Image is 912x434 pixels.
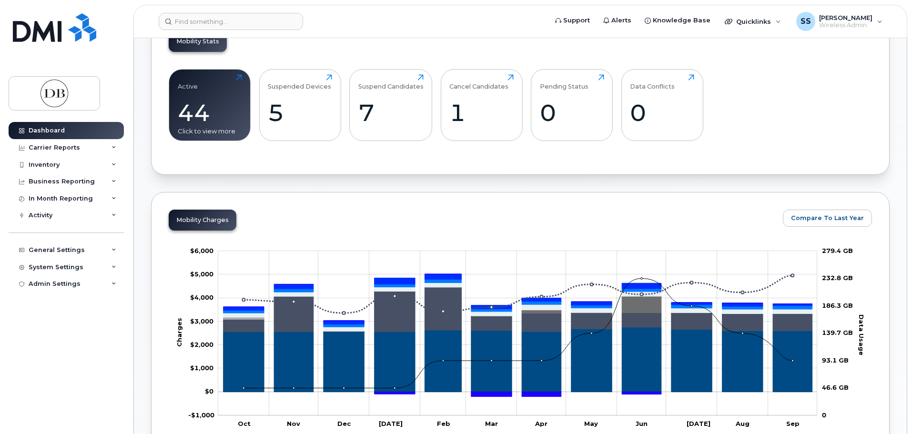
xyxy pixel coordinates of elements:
[190,270,213,278] tspan: $5,000
[190,293,213,301] g: $0
[449,74,508,90] div: Cancel Candidates
[268,99,332,127] div: 5
[597,11,638,30] a: Alerts
[687,420,710,427] tspan: [DATE]
[178,74,198,90] div: Active
[178,99,242,127] div: 44
[358,74,424,90] div: Suspend Candidates
[223,287,812,332] g: Roaming
[822,384,849,391] tspan: 46.6 GB
[563,16,590,25] span: Support
[437,420,450,427] tspan: Feb
[178,74,242,135] a: Active44Click to view more
[819,21,872,29] span: Wireless Admin
[630,99,694,127] div: 0
[268,74,332,135] a: Suspended Devices5
[190,341,213,348] tspan: $2,000
[175,318,183,347] tspan: Charges
[548,11,597,30] a: Support
[636,420,648,427] tspan: Jun
[190,270,213,278] g: $0
[485,420,498,427] tspan: Mar
[735,420,750,427] tspan: Aug
[822,302,853,309] tspan: 186.3 GB
[822,274,853,282] tspan: 232.8 GB
[540,74,604,135] a: Pending Status0
[858,314,865,355] tspan: Data Usage
[584,420,598,427] tspan: May
[358,99,424,127] div: 7
[449,74,514,135] a: Cancel Candidates1
[535,420,547,427] tspan: Apr
[822,329,853,336] tspan: 139.7 GB
[638,11,717,30] a: Knowledge Base
[190,293,213,301] tspan: $4,000
[791,213,864,222] span: Compare To Last Year
[822,356,849,364] tspan: 93.1 GB
[783,210,872,227] button: Compare To Last Year
[786,420,800,427] tspan: Sep
[822,411,826,419] tspan: 0
[190,364,213,372] g: $0
[190,341,213,348] g: $0
[159,13,303,30] input: Find something...
[190,247,213,254] g: $0
[205,387,213,395] tspan: $0
[819,14,872,21] span: [PERSON_NAME]
[188,411,214,419] g: $0
[611,16,631,25] span: Alerts
[540,99,604,127] div: 0
[630,74,675,90] div: Data Conflicts
[337,420,351,427] tspan: Dec
[188,411,214,419] tspan: -$1,000
[630,74,694,135] a: Data Conflicts0
[790,12,889,31] div: Serene Santos-Bartolo
[540,74,588,90] div: Pending Status
[190,317,213,325] tspan: $3,000
[449,99,514,127] div: 1
[736,18,771,25] span: Quicklinks
[178,127,242,136] div: Click to view more
[718,12,788,31] div: Quicklinks
[653,16,710,25] span: Knowledge Base
[822,247,853,254] tspan: 279.4 GB
[358,74,424,135] a: Suspend Candidates7
[268,74,331,90] div: Suspended Devices
[190,317,213,325] g: $0
[223,327,812,392] g: Rate Plan
[190,247,213,254] tspan: $6,000
[287,420,300,427] tspan: Nov
[379,420,403,427] tspan: [DATE]
[190,364,213,372] tspan: $1,000
[238,420,251,427] tspan: Oct
[801,16,811,27] span: SS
